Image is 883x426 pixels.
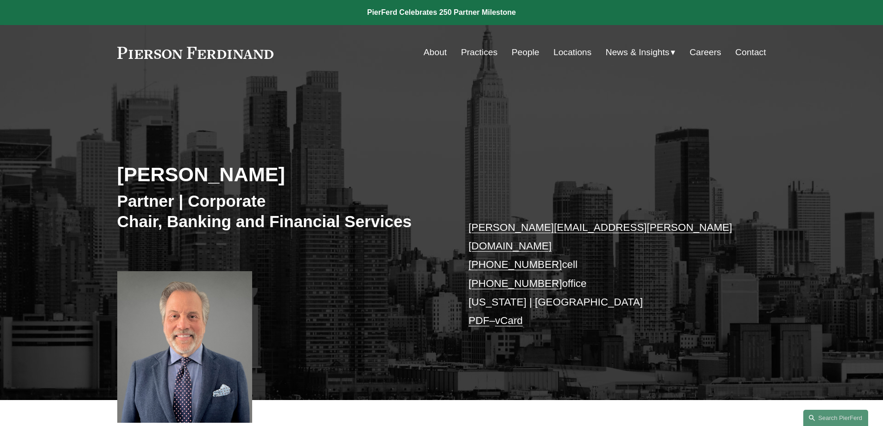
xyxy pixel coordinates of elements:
a: [PHONE_NUMBER] [469,278,562,289]
a: Contact [735,44,766,61]
a: People [512,44,540,61]
span: News & Insights [606,45,670,61]
h2: [PERSON_NAME] [117,162,442,186]
a: [PERSON_NAME][EMAIL_ADDRESS][PERSON_NAME][DOMAIN_NAME] [469,222,732,252]
a: Careers [690,44,721,61]
a: vCard [495,315,523,326]
a: [PHONE_NUMBER] [469,259,562,270]
a: Practices [461,44,497,61]
a: Search this site [803,410,868,426]
p: cell office [US_STATE] | [GEOGRAPHIC_DATA] – [469,218,739,331]
h3: Partner | Corporate Chair, Banking and Financial Services [117,191,442,231]
a: About [424,44,447,61]
a: folder dropdown [606,44,676,61]
a: PDF [469,315,489,326]
a: Locations [553,44,591,61]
